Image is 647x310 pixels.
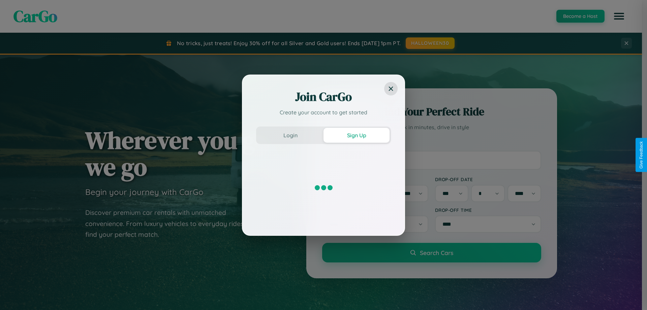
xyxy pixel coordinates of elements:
button: Sign Up [323,128,390,143]
p: Create your account to get started [256,108,391,116]
div: Give Feedback [639,141,644,169]
button: Login [257,128,323,143]
h2: Join CarGo [256,89,391,105]
iframe: Intercom live chat [7,287,23,303]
